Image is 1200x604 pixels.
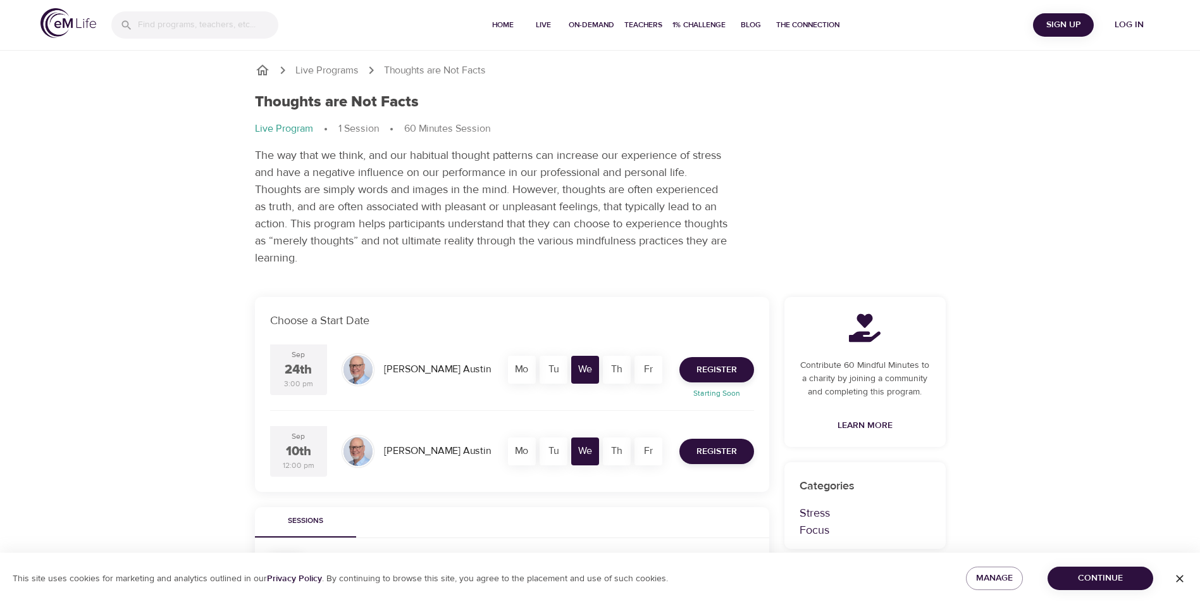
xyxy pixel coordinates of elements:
span: Teachers [624,18,662,32]
span: Log in [1104,17,1154,33]
div: Mo [508,356,536,384]
a: Live Programs [295,63,359,78]
span: Live [528,18,559,32]
button: Register [679,439,754,464]
button: Register [679,357,754,382]
div: Tu [540,356,567,384]
p: Categories [800,477,931,494]
img: logo [40,8,96,38]
input: Find programs, teachers, etc... [138,11,278,39]
p: Thoughts are Not Facts [384,63,486,78]
div: Fr [634,356,662,384]
div: [PERSON_NAME] Austin [379,439,496,463]
p: 60 Minutes Session [404,122,490,136]
div: Sep [292,349,305,360]
p: The way that we think, and our habitual thought patterns can increase our experience of stress an... [255,147,729,267]
span: Register [696,362,737,378]
div: Mo [508,437,536,465]
span: Continue [1058,570,1143,586]
div: Tu [540,437,567,465]
span: Learn More [838,418,893,434]
div: 3:00 pm [284,379,313,389]
div: 12:00 pm [283,460,314,471]
p: 1 Session [338,122,379,136]
div: [PERSON_NAME] Austin [379,357,496,382]
div: Th [603,437,631,465]
nav: breadcrumb [255,122,946,137]
button: Log in [1099,13,1160,37]
span: 1% Challenge [672,18,726,32]
div: Th [603,356,631,384]
p: Stress [800,505,931,522]
p: Choose a Start Date [270,312,754,329]
div: Sep [292,431,305,442]
a: Learn More [832,414,898,437]
div: Fr [634,437,662,465]
span: Sign Up [1038,17,1089,33]
span: Home [488,18,518,32]
span: The Connection [776,18,839,32]
p: Starting Soon [672,387,762,399]
p: Live Program [255,122,313,136]
div: 10th [286,443,311,461]
div: 24th [285,361,312,379]
div: We [571,437,599,465]
button: Sign Up [1033,13,1094,37]
a: Privacy Policy [267,573,322,584]
span: Blog [736,18,766,32]
button: Continue [1048,567,1153,590]
span: Sessions [263,515,349,528]
p: Contribute 60 Mindful Minutes to a charity by joining a community and completing this program. [800,359,931,399]
p: Focus [800,522,931,539]
div: We [571,356,599,384]
span: Register [696,444,737,460]
span: Manage [976,570,1013,586]
button: Manage [966,567,1023,590]
h1: Thoughts are Not Facts [255,93,419,111]
span: On-Demand [569,18,614,32]
nav: breadcrumb [255,63,946,78]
